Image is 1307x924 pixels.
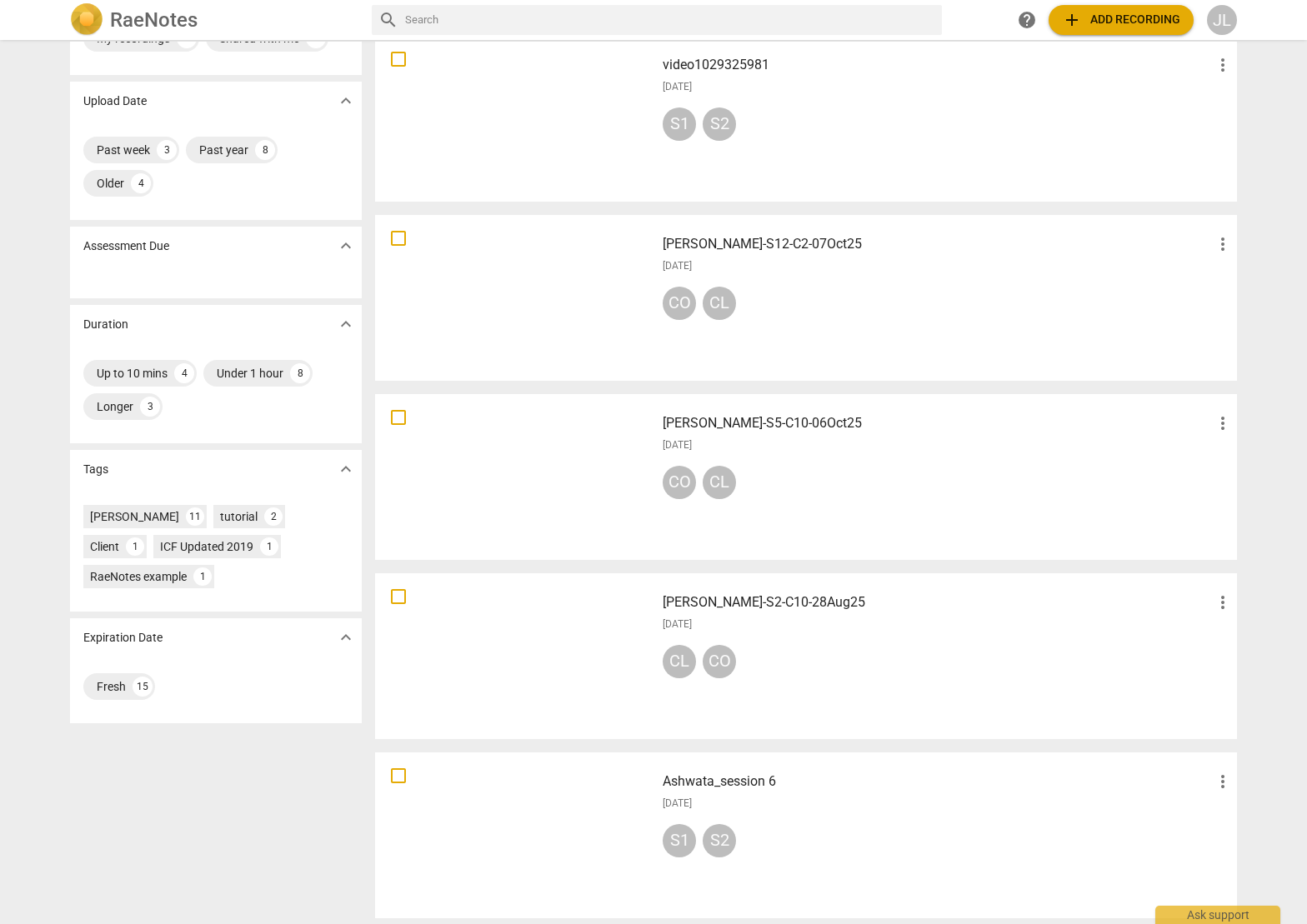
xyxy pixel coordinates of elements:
span: [DATE] [663,80,692,94]
h3: Lafrance-S5-C10-06Oct25 [663,413,1213,433]
div: CO [663,287,696,320]
a: Help [1012,5,1042,35]
div: 3 [140,397,160,417]
h3: video1029325981 [663,55,1213,75]
input: Search [405,7,935,33]
span: expand_more [336,91,356,111]
span: more_vert [1213,592,1233,612]
img: Logo [70,3,103,37]
button: Show more [333,312,358,337]
div: Fresh [97,678,126,695]
div: 4 [174,363,194,383]
span: [DATE] [663,259,692,273]
span: expand_more [336,314,356,334]
span: help [1017,10,1037,30]
p: Duration [83,316,128,333]
span: more_vert [1213,772,1233,792]
div: S1 [663,107,696,141]
a: [PERSON_NAME]-S2-C10-28Aug25[DATE]CLCO [381,579,1231,733]
span: expand_more [336,236,356,256]
button: JL [1207,5,1237,35]
div: CO [703,645,736,678]
span: [DATE] [663,797,692,811]
div: S2 [703,824,736,857]
div: [PERSON_NAME] [90,508,179,525]
span: more_vert [1213,413,1233,433]
span: [DATE] [663,617,692,632]
div: ICF Updated 2019 [160,538,253,555]
div: CL [703,287,736,320]
div: 1 [193,567,212,586]
div: Up to 10 mins [97,365,168,382]
span: more_vert [1213,234,1233,254]
div: Past week [97,142,150,158]
div: 1 [260,537,278,556]
h2: RaeNotes [110,8,198,32]
p: Upload Date [83,92,147,110]
div: CL [703,466,736,499]
div: 2 [264,507,283,526]
div: 15 [133,677,153,697]
button: Show more [333,88,358,113]
h3: Lafrance-S2-C10-28Aug25 [663,592,1213,612]
p: Tags [83,461,108,478]
h3: Lafrance-S12-C2-07Oct25 [663,234,1213,254]
button: Show more [333,233,358,258]
div: tutorial [220,508,258,525]
div: CL [663,645,696,678]
a: [PERSON_NAME]-S12-C2-07Oct25[DATE]COCL [381,221,1231,375]
p: Assessment Due [83,237,169,255]
div: Past year [199,142,248,158]
div: Longer [97,398,133,415]
div: Older [97,175,124,192]
span: Add recording [1062,10,1180,30]
button: Show more [333,457,358,482]
a: LogoRaeNotes [70,3,358,37]
div: Ask support [1155,906,1280,924]
button: Show more [333,625,358,650]
div: Client [90,538,119,555]
h3: Ashwata_session 6 [663,772,1213,792]
span: more_vert [1213,55,1233,75]
div: 8 [255,140,275,160]
a: Ashwata_session 6[DATE]S1S2 [381,758,1231,912]
div: 8 [290,363,310,383]
div: RaeNotes example [90,568,187,585]
div: Under 1 hour [217,365,283,382]
a: [PERSON_NAME]-S5-C10-06Oct25[DATE]COCL [381,400,1231,554]
span: add [1062,10,1082,30]
div: 11 [186,507,204,526]
div: S1 [663,824,696,857]
p: Expiration Date [83,629,163,647]
div: 1 [126,537,144,556]
button: Upload [1049,5,1194,35]
div: 3 [157,140,177,160]
a: video1029325981[DATE]S1S2 [381,42,1231,196]
span: expand_more [336,459,356,479]
div: 4 [131,173,151,193]
div: CO [663,466,696,499]
span: [DATE] [663,438,692,452]
span: expand_more [336,627,356,647]
div: S2 [703,107,736,141]
span: search [378,10,398,30]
